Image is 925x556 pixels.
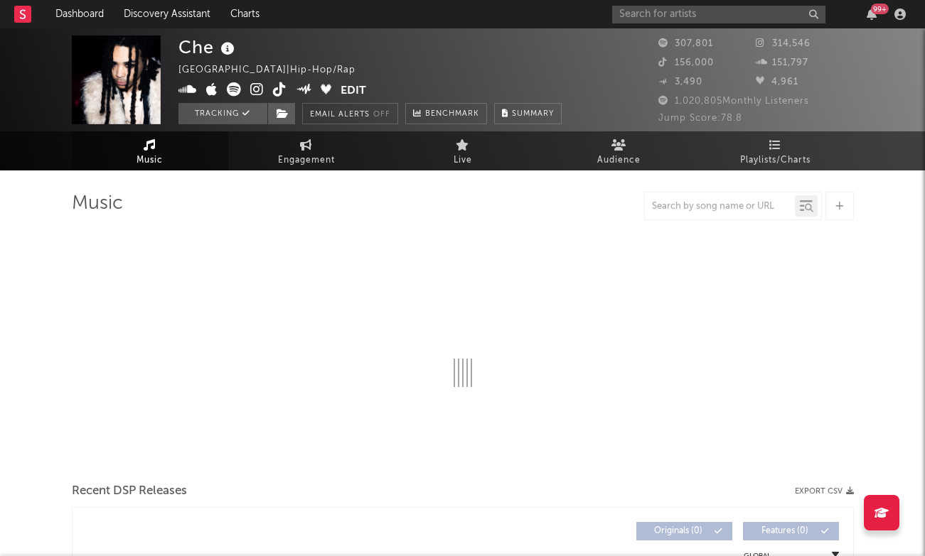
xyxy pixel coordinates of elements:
span: Jump Score: 78.8 [658,114,742,123]
a: Playlists/Charts [697,131,854,170]
a: Benchmark [405,103,487,124]
a: Live [385,131,541,170]
em: Off [373,111,390,119]
span: Summary [512,110,554,118]
span: 4,961 [756,77,798,87]
span: Audience [597,152,641,169]
button: Summary [494,103,562,124]
div: Che [178,36,238,59]
span: 307,801 [658,39,713,48]
button: Originals(0) [636,522,732,540]
button: 99+ [867,9,877,20]
span: Music [137,152,163,169]
span: Playlists/Charts [740,152,811,169]
span: Features ( 0 ) [752,527,818,535]
input: Search for artists [612,6,825,23]
button: Tracking [178,103,267,124]
span: 1,020,805 Monthly Listeners [658,97,809,106]
span: 3,490 [658,77,702,87]
button: Features(0) [743,522,839,540]
span: Recent DSP Releases [72,483,187,500]
div: [GEOGRAPHIC_DATA] | Hip-Hop/Rap [178,62,372,79]
span: Originals ( 0 ) [646,527,711,535]
button: Edit [341,82,366,100]
span: 156,000 [658,58,714,67]
button: Email AlertsOff [302,103,398,124]
a: Engagement [228,131,385,170]
span: 314,546 [756,39,811,48]
div: 99 + [871,4,889,14]
span: Live [454,152,472,169]
a: Music [72,131,228,170]
button: Export CSV [795,487,854,496]
a: Audience [541,131,697,170]
span: Engagement [278,152,335,169]
span: 151,797 [756,58,808,67]
input: Search by song name or URL [645,201,795,212]
span: Benchmark [425,106,479,123]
